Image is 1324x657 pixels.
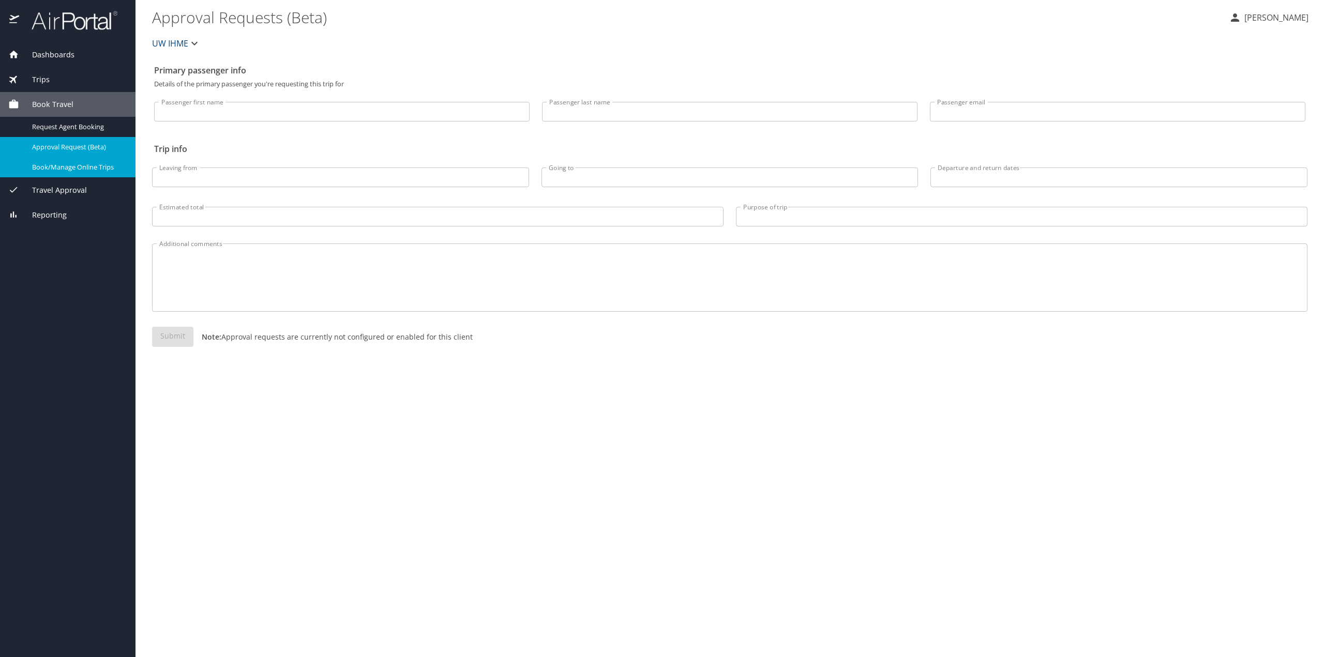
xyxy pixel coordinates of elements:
span: Request Agent Booking [32,122,123,132]
span: UW IHME [152,36,188,51]
h2: Primary passenger info [154,62,1305,79]
span: Book/Manage Online Trips [32,162,123,172]
p: Approval requests are currently not configured or enabled for this client [193,331,473,342]
h2: Trip info [154,141,1305,157]
button: UW IHME [148,33,205,54]
span: Reporting [19,209,67,221]
strong: Note: [202,332,221,342]
span: Dashboards [19,49,74,60]
span: Book Travel [19,99,73,110]
button: [PERSON_NAME] [1225,8,1313,27]
h1: Approval Requests (Beta) [152,1,1221,33]
p: Details of the primary passenger you're requesting this trip for [154,81,1305,87]
img: airportal-logo.png [20,10,117,30]
span: Trips [19,74,50,85]
span: Approval Request (Beta) [32,142,123,152]
p: [PERSON_NAME] [1241,11,1308,24]
span: Travel Approval [19,185,87,196]
img: icon-airportal.png [9,10,20,30]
